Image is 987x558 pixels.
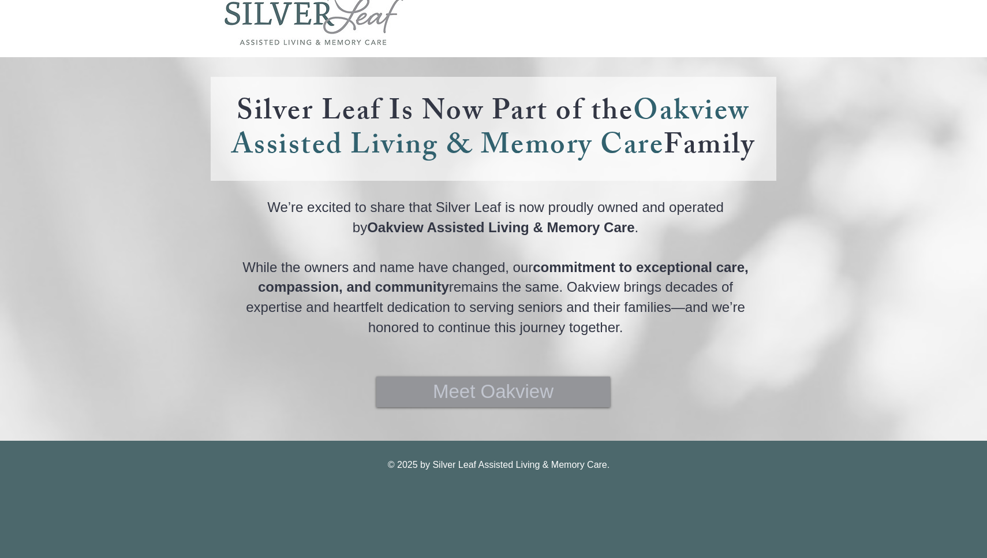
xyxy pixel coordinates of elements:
[242,259,533,275] span: While the owners and name have changed, our
[267,199,724,235] span: We’re excited to share that Silver Leaf is now proudly owned and operated by
[246,279,745,334] span: remains the same. Oakview brings decades of expertise and heartfelt dedication to serving seniors...
[231,89,756,173] a: Silver Leaf Is Now Part of theOakview Assisted Living & Memory CareFamily
[433,378,554,405] span: Meet Oakview
[231,89,750,173] span: Oakview Assisted Living & Memory Care
[367,220,634,235] span: Oakview Assisted Living & Memory Care
[634,220,638,235] span: .
[388,460,610,470] span: © 2025 by Silver Leaf Assisted Living & Memory Care.
[376,377,610,407] a: Meet Oakview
